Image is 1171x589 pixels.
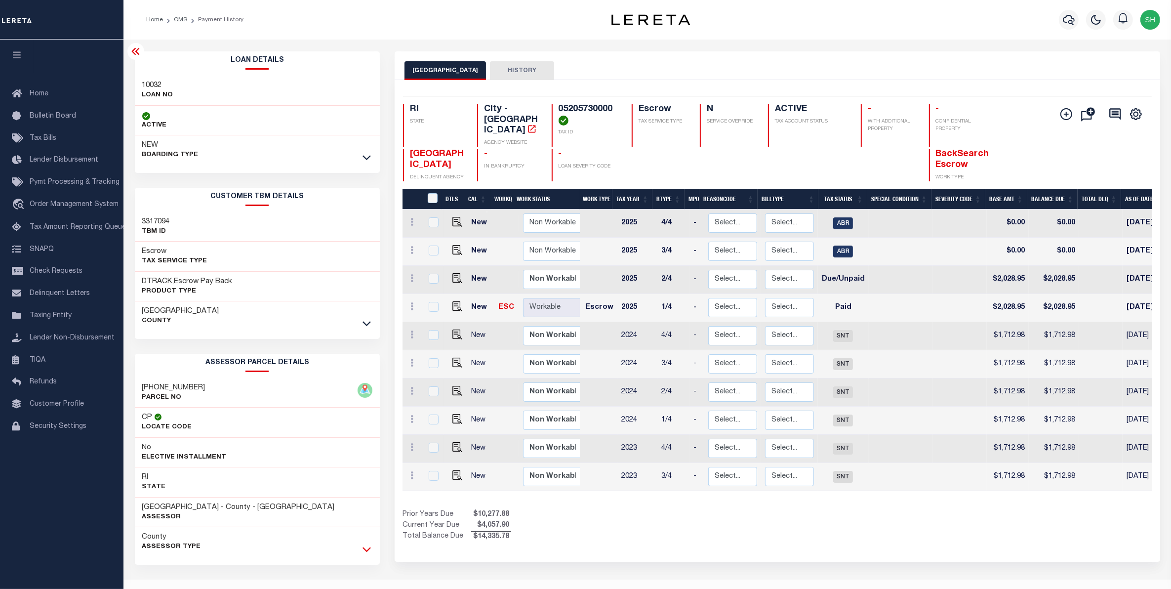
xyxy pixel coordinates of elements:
td: $1,712.98 [1029,350,1079,379]
span: Taxing Entity [30,312,72,319]
td: - [689,350,704,379]
p: TAX ACCOUNT STATUS [775,118,849,126]
td: [DATE] [1123,350,1168,379]
td: 2023 [617,435,657,463]
td: - [689,266,704,294]
td: 3/4 [657,463,689,491]
th: Special Condition: activate to sort column ascending [867,189,931,210]
td: Total Balance Due [403,531,471,542]
td: 2024 [617,379,657,407]
p: SERVICE OVERRIDE [707,118,756,126]
span: [GEOGRAPHIC_DATA] [410,150,464,169]
h3: [GEOGRAPHIC_DATA] - County - [GEOGRAPHIC_DATA] [142,503,335,512]
h4: City - [GEOGRAPHIC_DATA] [484,104,539,136]
p: STATE [410,118,465,126]
a: OMS [174,17,187,23]
span: Lender Disbursement [30,157,98,164]
span: Customer Profile [30,401,84,408]
img: svg+xml;base64,PHN2ZyB4bWxucz0iaHR0cDovL3d3dy53My5vcmcvMjAwMC9zdmciIHBvaW50ZXItZXZlbnRzPSJub25lIi... [1140,10,1160,30]
span: - [868,105,871,114]
h3: RI [142,472,166,482]
span: ABR [833,246,853,257]
p: LOAN SEVERITY CODE [559,163,620,170]
p: Assessor [142,512,335,522]
td: Escrow [581,294,617,322]
h4: N [707,104,756,115]
span: Tax Bills [30,135,56,142]
h3: NEW [142,140,199,150]
p: WITH ADDITIONAL PROPERTY [868,118,917,133]
td: $1,712.98 [987,350,1029,379]
td: New [467,463,494,491]
td: New [467,238,494,266]
h3: County [142,532,201,542]
td: $1,712.98 [1029,322,1079,350]
td: Current Year Due [403,520,471,531]
th: Tax Status: activate to sort column ascending [818,189,867,210]
td: - [689,463,704,491]
h3: 3317094 [142,217,170,227]
th: &nbsp;&nbsp;&nbsp;&nbsp;&nbsp;&nbsp;&nbsp;&nbsp;&nbsp;&nbsp; [403,189,421,210]
td: New [467,322,494,350]
td: New [467,379,494,407]
span: Home [30,90,48,97]
th: CAL: activate to sort column ascending [464,189,490,210]
h3: [GEOGRAPHIC_DATA] [142,306,219,316]
td: $2,028.95 [987,266,1029,294]
td: 1/4 [657,294,689,322]
h2: CUSTOMER TBM DETAILS [135,188,380,206]
p: BOARDING TYPE [142,150,199,160]
th: Base Amt: activate to sort column ascending [985,189,1027,210]
p: County [142,316,219,326]
span: Delinquent Letters [30,290,90,297]
span: Security Settings [30,423,86,430]
td: $0.00 [987,238,1029,266]
p: Tax Service Type [142,256,207,266]
p: PARCEL NO [142,393,205,403]
span: Order Management System [30,201,119,208]
span: SNT [833,415,853,426]
li: Payment History [187,15,243,24]
td: [DATE] [1123,435,1168,463]
h3: Escrow [142,247,207,256]
span: $14,335.78 [471,532,511,543]
td: [DATE] [1123,463,1168,491]
td: 2025 [617,210,657,238]
p: Locate Code [142,422,192,432]
td: 4/4 [657,435,689,463]
span: SNT [833,358,853,370]
td: New [467,266,494,294]
td: Prior Years Due [403,509,471,520]
h4: Escrow [639,104,688,115]
th: As of Date: activate to sort column ascending [1121,189,1167,210]
th: Work Status [513,189,580,210]
h3: CP [142,413,153,422]
td: $1,712.98 [987,407,1029,435]
p: Assessor Type [142,542,201,552]
td: New [467,350,494,379]
td: 2023 [617,463,657,491]
p: AGENCY WEBSITE [484,139,539,147]
span: SNAPQ [30,246,54,252]
td: [DATE] [1123,407,1168,435]
td: $1,712.98 [987,435,1029,463]
button: HISTORY [490,61,554,80]
p: ACTIVE [142,121,167,130]
span: SNT [833,443,853,455]
td: - [689,407,704,435]
td: New [467,407,494,435]
p: TAX ID [559,129,620,136]
th: RType: activate to sort column ascending [652,189,685,210]
td: $1,712.98 [1029,379,1079,407]
p: Elective Installment [142,453,227,463]
td: 2025 [617,294,657,322]
td: [DATE] [1123,294,1168,322]
span: Tax Amount Reporting Queue [30,224,126,231]
p: State [142,482,166,492]
td: $0.00 [1029,210,1079,238]
td: [DATE] [1123,379,1168,407]
span: Refunds [30,379,57,385]
td: - [689,379,704,407]
th: Tax Year: activate to sort column ascending [612,189,652,210]
td: 2024 [617,407,657,435]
